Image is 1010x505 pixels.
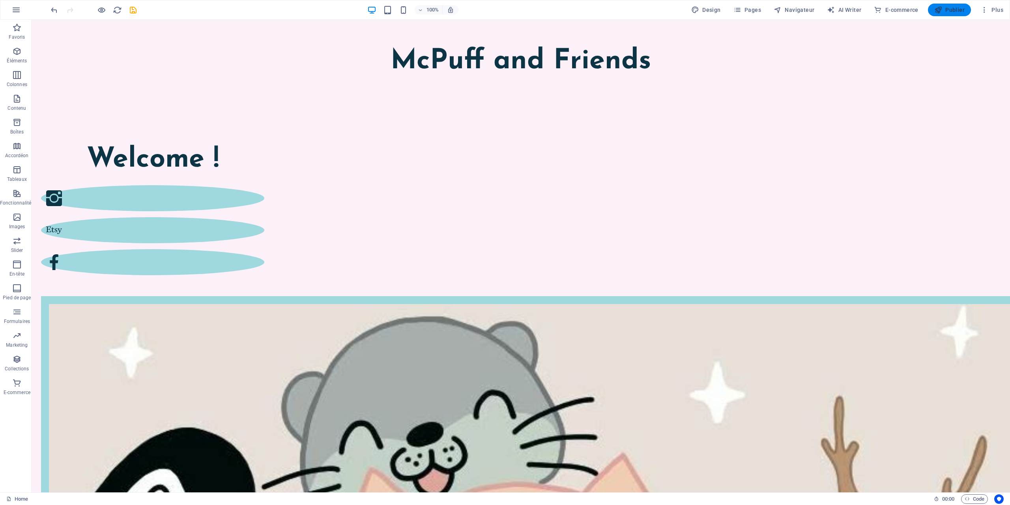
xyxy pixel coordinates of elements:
[11,247,23,253] p: Slider
[961,494,988,504] button: Code
[112,5,122,15] button: reload
[688,4,724,16] button: Design
[4,318,30,325] p: Formulaires
[934,6,965,14] span: Publier
[447,6,454,13] i: Lors du redimensionnement, ajuster automatiquement le niveau de zoom en fonction de l'appareil sé...
[50,6,59,15] i: Annuler : Modifier le texte (Ctrl+Z)
[49,5,59,15] button: undo
[9,34,25,40] p: Favoris
[733,6,761,14] span: Pages
[934,494,955,504] h6: Durée de la session
[10,129,24,135] p: Boîtes
[874,6,918,14] span: E-commerce
[7,58,27,64] p: Éléments
[965,494,984,504] span: Code
[5,152,28,159] p: Accordéon
[415,5,443,15] button: 100%
[5,366,29,372] p: Collections
[129,6,138,15] i: Enregistrer (Ctrl+S)
[730,4,764,16] button: Pages
[928,4,971,16] button: Publier
[827,6,861,14] span: AI Writer
[4,389,30,396] p: E-commerce
[128,5,138,15] button: save
[6,342,28,348] p: Marketing
[426,5,439,15] h6: 100%
[977,4,1006,16] button: Plus
[9,271,24,277] p: En-tête
[691,6,721,14] span: Design
[7,176,27,182] p: Tableaux
[824,4,864,16] button: AI Writer
[97,5,106,15] button: Cliquez ici pour quitter le mode Aperçu et poursuivre l'édition.
[7,105,26,111] p: Contenu
[994,494,1004,504] button: Usercentrics
[774,6,814,14] span: Navigateur
[871,4,921,16] button: E-commerce
[7,81,27,88] p: Colonnes
[3,295,31,301] p: Pied de page
[771,4,817,16] button: Navigateur
[948,496,949,502] span: :
[688,4,724,16] div: Design (Ctrl+Alt+Y)
[9,223,25,230] p: Images
[942,494,954,504] span: 00 00
[6,494,28,504] a: Cliquez pour annuler la sélection. Double-cliquez pour ouvrir Pages.
[980,6,1003,14] span: Plus
[113,6,122,15] i: Actualiser la page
